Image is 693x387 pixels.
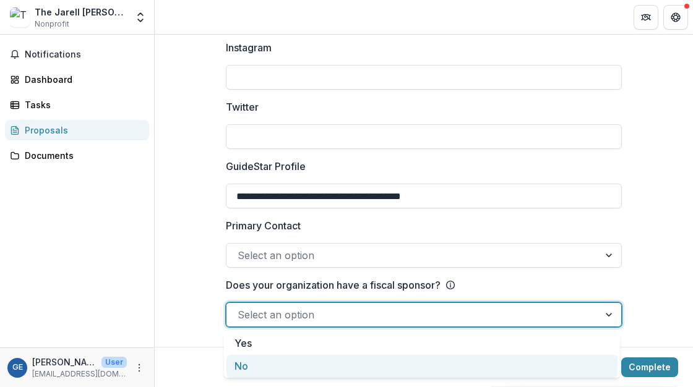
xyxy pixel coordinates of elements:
button: Open entity switcher [132,5,149,30]
p: User [101,357,127,368]
button: Notifications [5,45,149,64]
a: Proposals [5,120,149,140]
p: Instagram [226,40,272,55]
a: Documents [5,145,149,166]
a: Tasks [5,95,149,115]
p: Twitter [226,100,259,114]
div: Tasks [25,98,139,111]
div: Proposals [25,124,139,137]
div: Gretchen Elhassani [12,364,23,372]
button: Get Help [663,5,688,30]
p: [PERSON_NAME] [32,355,97,368]
p: [EMAIL_ADDRESS][DOMAIN_NAME] [32,368,127,380]
p: Primary Contact [226,218,301,233]
div: The Jarell [PERSON_NAME] Love and Laughter Foundation [35,6,127,19]
div: Select options list [224,332,620,378]
div: Documents [25,149,139,162]
p: Does your organization have a fiscal sponsor? [226,278,441,292]
div: No [226,355,618,378]
button: Partners [634,5,658,30]
p: GuideStar Profile [226,159,306,174]
button: More [132,360,147,375]
img: The Jarell Christopher Seay Love and Laughter Foundation [10,7,30,27]
span: Nonprofit [35,19,69,30]
a: Dashboard [5,69,149,90]
button: Complete [621,357,678,377]
div: Yes [226,332,618,355]
div: Dashboard [25,73,139,86]
span: Notifications [25,49,144,60]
